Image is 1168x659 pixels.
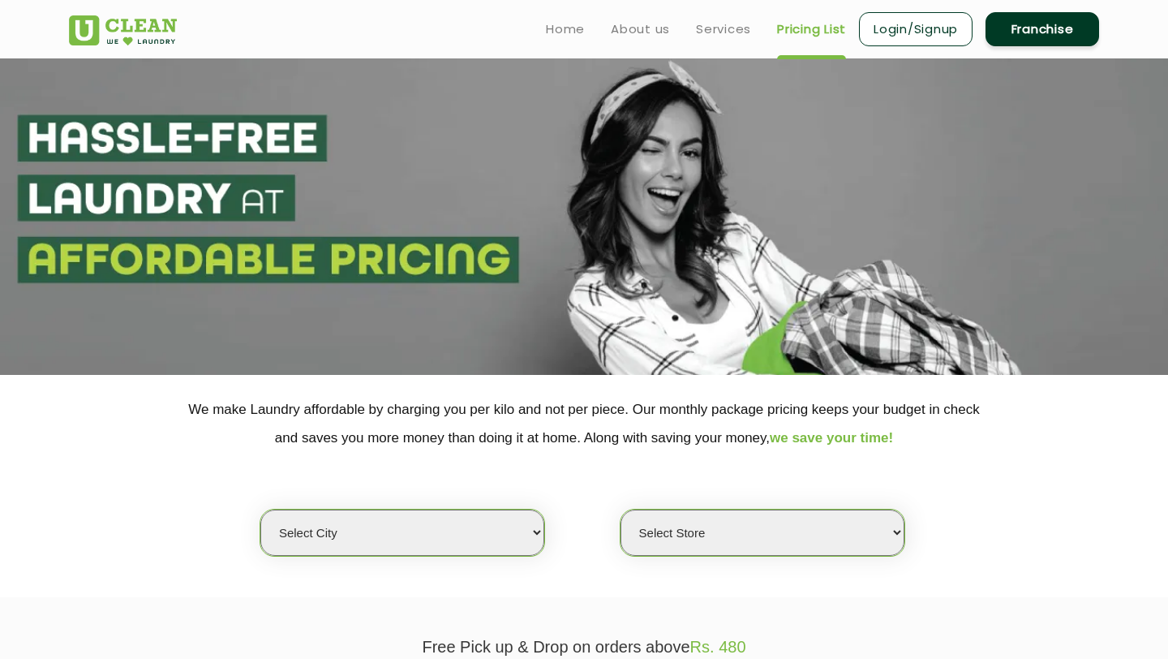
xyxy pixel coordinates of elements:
[69,15,177,45] img: UClean Laundry and Dry Cleaning
[770,430,893,446] span: we save your time!
[546,19,585,39] a: Home
[985,12,1099,46] a: Franchise
[611,19,670,39] a: About us
[69,395,1099,452] p: We make Laundry affordable by charging you per kilo and not per piece. Our monthly package pricin...
[696,19,751,39] a: Services
[69,638,1099,657] p: Free Pick up & Drop on orders above
[859,12,973,46] a: Login/Signup
[690,638,746,656] span: Rs. 480
[777,19,846,39] a: Pricing List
